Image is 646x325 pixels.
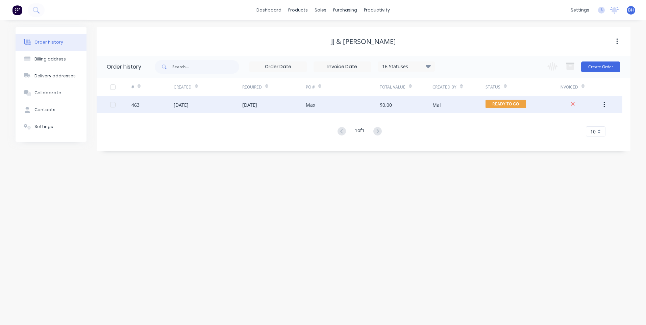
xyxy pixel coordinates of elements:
div: Created [174,84,192,90]
div: Delivery addresses [34,73,76,79]
div: $0.00 [380,101,392,108]
div: 463 [131,101,140,108]
div: Invoiced [560,78,602,96]
a: dashboard [253,5,285,15]
img: Factory [12,5,22,15]
div: settings [567,5,593,15]
span: 10 [590,128,596,135]
div: Created By [432,78,485,96]
button: Contacts [16,101,86,118]
div: Total Value [380,78,432,96]
div: PO # [306,78,380,96]
div: [DATE] [174,101,189,108]
div: Status [486,78,560,96]
input: Order Date [250,62,306,72]
div: productivity [361,5,393,15]
button: Billing address [16,51,86,68]
input: Invoice Date [314,62,371,72]
div: 1 of 1 [355,127,365,136]
div: # [131,78,174,96]
div: 16 Statuses [378,63,435,70]
button: Delivery addresses [16,68,86,84]
span: BH [628,7,634,13]
div: Billing address [34,56,66,62]
button: Create Order [581,61,620,72]
input: Search... [172,60,239,74]
div: Required [242,84,262,90]
div: Status [486,84,500,90]
div: Created By [432,84,456,90]
div: Collaborate [34,90,61,96]
div: Order history [107,63,141,71]
div: Max [306,101,315,108]
div: PO # [306,84,315,90]
div: [DATE] [242,101,257,108]
button: Collaborate [16,84,86,101]
div: sales [311,5,330,15]
span: READY TO GO [486,100,526,108]
div: Required [242,78,306,96]
button: Settings [16,118,86,135]
div: products [285,5,311,15]
div: Settings [34,124,53,130]
button: Order history [16,34,86,51]
div: Contacts [34,107,55,113]
div: Created [174,78,242,96]
div: # [131,84,134,90]
div: Order history [34,39,63,45]
div: Total Value [380,84,405,90]
div: JJ & [PERSON_NAME] [331,37,396,46]
div: Mal [432,101,441,108]
div: Invoiced [560,84,578,90]
div: purchasing [330,5,361,15]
